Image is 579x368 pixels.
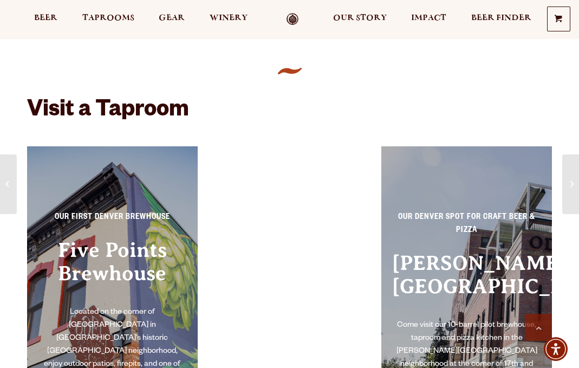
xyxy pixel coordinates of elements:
a: Impact [404,13,453,25]
a: Beer [27,13,64,25]
a: Gear [152,13,192,25]
p: Our First Denver Brewhouse [38,211,187,231]
a: Taprooms [75,13,141,25]
h2: Visit a Taproom [27,99,552,141]
span: Our Story [333,14,387,22]
span: Taprooms [82,14,134,22]
span: Winery [210,14,248,22]
a: Our Story [326,13,394,25]
a: Winery [203,13,255,25]
span: Gear [159,14,185,22]
span: Beer Finder [471,14,531,22]
h3: Five Points Brewhouse [38,238,187,306]
h3: [PERSON_NAME][GEOGRAPHIC_DATA] [392,251,541,319]
a: Scroll to top [525,314,552,341]
a: Odell Home [272,13,313,25]
p: Our Denver spot for craft beer & pizza [392,211,541,244]
span: Impact [411,14,446,22]
div: Accessibility Menu [544,337,568,361]
span: Beer [34,14,57,22]
a: Beer Finder [464,13,538,25]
